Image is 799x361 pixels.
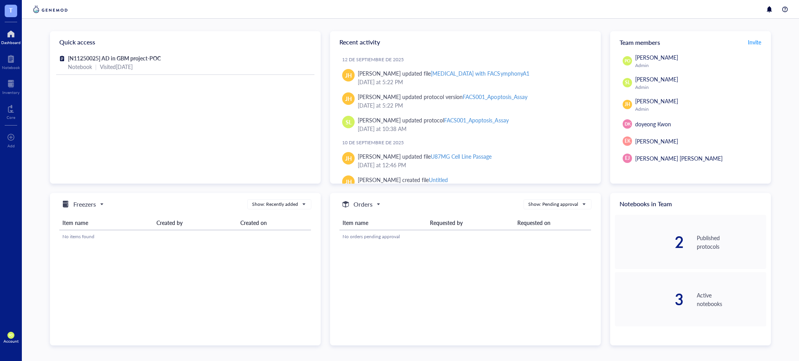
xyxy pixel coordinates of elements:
[342,140,595,146] div: 10 de septiembre de 2025
[2,90,20,95] div: Inventory
[431,69,529,77] div: [MEDICAL_DATA] with FACSymphonyA1
[358,124,588,133] div: [DATE] at 10:38 AM
[358,69,529,78] div: [PERSON_NAME] updated file
[635,154,723,162] span: [PERSON_NAME] [PERSON_NAME]
[237,216,311,230] th: Created on
[7,115,15,120] div: Core
[635,97,678,105] span: [PERSON_NAME]
[463,93,527,101] div: FACS001_Apoptosis_Assay
[427,216,514,230] th: Requested by
[330,31,601,53] div: Recent activity
[2,65,20,70] div: Notebook
[444,116,508,124] div: FACS001_Apoptosis_Assay
[2,53,20,70] a: Notebook
[68,54,161,62] span: [N11250025] AD in GBM project-POC
[697,234,766,251] div: Published protocols
[345,94,352,103] span: JH
[346,118,352,126] span: SL
[615,234,684,250] div: 2
[7,143,15,148] div: Add
[624,58,630,64] span: PO
[342,57,595,63] div: 12 de septiembre de 2025
[100,62,133,71] div: Visited [DATE]
[748,38,761,46] span: Invite
[358,92,527,101] div: [PERSON_NAME] updated protocol version
[353,200,373,209] h5: Orders
[68,62,92,71] div: Notebook
[7,103,15,120] a: Core
[625,138,630,145] span: EK
[624,121,630,127] span: DK
[358,161,588,169] div: [DATE] at 12:46 PM
[1,40,21,45] div: Dashboard
[635,120,671,128] span: doyeong Kwon
[9,334,13,337] span: PO
[31,5,69,14] img: genemod-logo
[339,216,427,230] th: Item name
[4,339,19,343] div: Account
[345,154,352,163] span: JH
[514,216,591,230] th: Requested on
[73,200,96,209] h5: Freezers
[336,149,595,172] a: JH[PERSON_NAME] updated fileU87MG Cell Line Passage[DATE] at 12:46 PM
[1,28,21,45] a: Dashboard
[635,84,763,90] div: Admin
[95,62,97,71] div: |
[635,106,763,112] div: Admin
[358,101,588,110] div: [DATE] at 5:22 PM
[345,71,352,80] span: JH
[528,201,578,208] div: Show: Pending approval
[431,152,492,160] div: U87MG Cell Line Passage
[358,152,492,161] div: [PERSON_NAME] updated file
[635,137,678,145] span: [PERSON_NAME]
[610,31,771,53] div: Team members
[252,201,298,208] div: Show: Recently added
[748,36,762,48] button: Invite
[635,62,763,69] div: Admin
[635,53,678,61] span: [PERSON_NAME]
[625,101,630,108] span: JH
[62,233,308,240] div: No items found
[610,193,771,215] div: Notebooks in Team
[343,233,588,240] div: No orders pending approval
[2,78,20,95] a: Inventory
[50,31,321,53] div: Quick access
[336,89,595,113] a: JH[PERSON_NAME] updated protocol versionFACS001_Apoptosis_Assay[DATE] at 5:22 PM
[635,75,678,83] span: [PERSON_NAME]
[625,155,630,162] span: EJ
[625,79,630,86] span: SL
[615,292,684,307] div: 3
[336,66,595,89] a: JH[PERSON_NAME] updated file[MEDICAL_DATA] with FACSymphonyA1[DATE] at 5:22 PM
[9,5,13,15] span: T
[697,291,766,308] div: Active notebooks
[358,78,588,86] div: [DATE] at 5:22 PM
[358,116,509,124] div: [PERSON_NAME] updated protocol
[336,113,595,136] a: SL[PERSON_NAME] updated protocolFACS001_Apoptosis_Assay[DATE] at 10:38 AM
[153,216,237,230] th: Created by
[59,216,153,230] th: Item name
